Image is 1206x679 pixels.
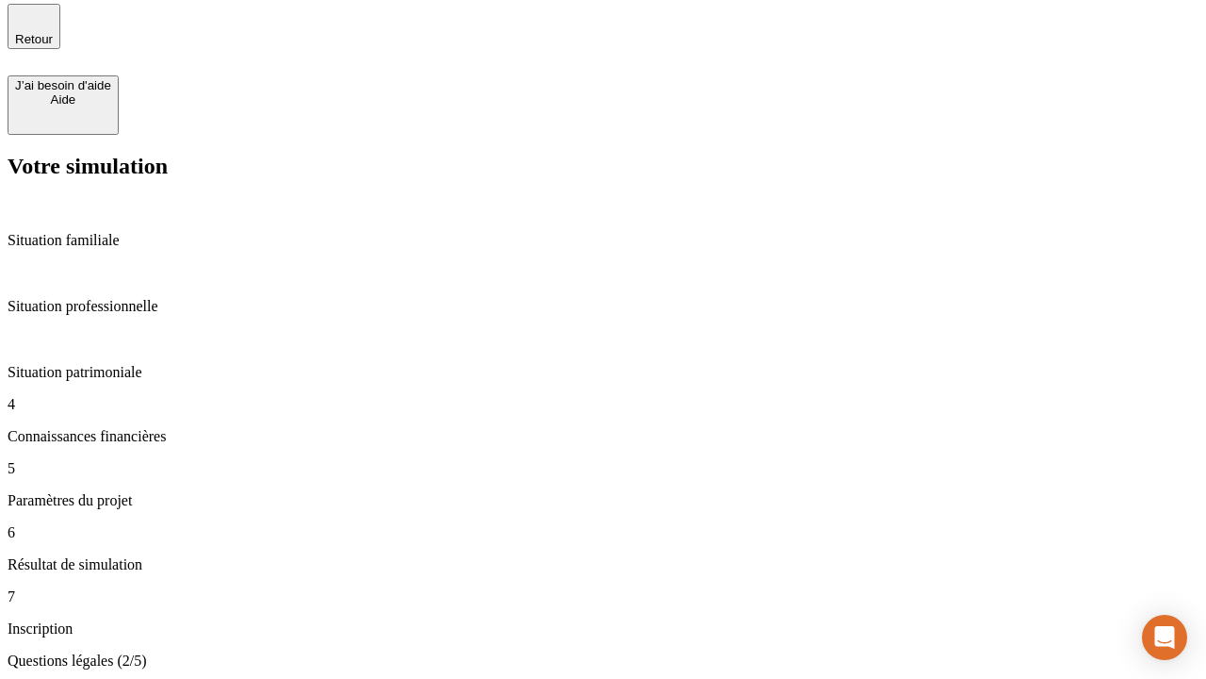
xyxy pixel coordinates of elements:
div: Open Intercom Messenger [1142,615,1187,660]
p: Paramètres du projet [8,492,1198,509]
button: J’ai besoin d'aideAide [8,75,119,135]
div: Aide [15,92,111,107]
p: Inscription [8,621,1198,638]
h2: Votre simulation [8,154,1198,179]
p: Connaissances financières [8,428,1198,445]
span: Retour [15,32,53,46]
p: 5 [8,460,1198,477]
p: Situation patrimoniale [8,364,1198,381]
p: Résultat de simulation [8,556,1198,573]
p: 7 [8,588,1198,605]
p: Questions légales (2/5) [8,653,1198,670]
p: Situation professionnelle [8,298,1198,315]
button: Retour [8,4,60,49]
p: Situation familiale [8,232,1198,249]
p: 4 [8,396,1198,413]
p: 6 [8,524,1198,541]
div: J’ai besoin d'aide [15,78,111,92]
